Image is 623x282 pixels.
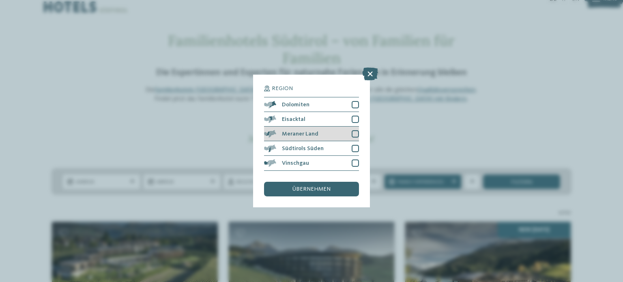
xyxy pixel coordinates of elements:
span: übernehmen [292,186,331,192]
span: Eisacktal [282,116,305,122]
span: Südtirols Süden [282,146,324,151]
span: Meraner Land [282,131,318,137]
span: Dolomiten [282,102,309,108]
span: Region [272,86,293,91]
span: Vinschgau [282,160,309,166]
